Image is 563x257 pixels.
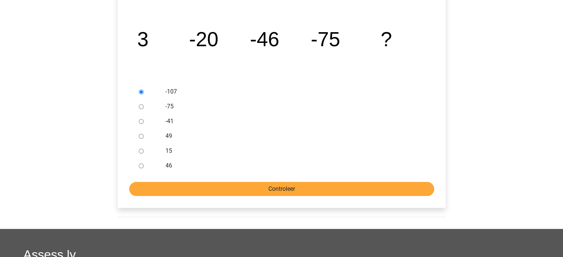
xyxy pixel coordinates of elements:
tspan: -20 [189,28,218,51]
label: 46 [165,161,422,170]
label: 15 [165,146,422,155]
input: Controleer [129,182,434,196]
label: -41 [165,117,422,126]
tspan: ? [381,28,392,51]
label: -107 [165,87,422,96]
label: -75 [165,102,422,111]
tspan: 3 [137,28,148,51]
tspan: -46 [250,28,279,51]
label: 49 [165,132,422,141]
tspan: -75 [311,28,340,51]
